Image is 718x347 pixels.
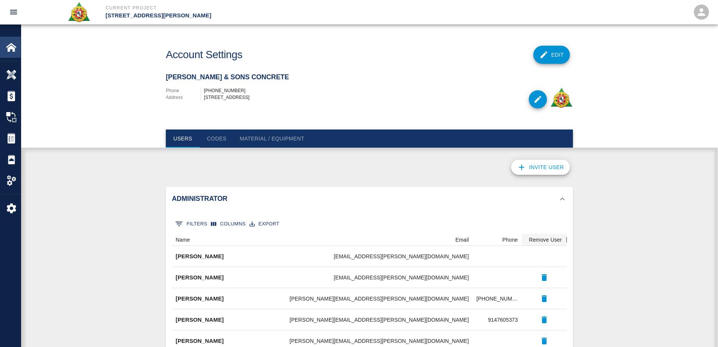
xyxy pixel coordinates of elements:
[488,316,518,324] div: 9147605373
[200,130,234,148] button: Codes
[209,218,248,230] button: Select columns
[106,11,400,20] p: [STREET_ADDRESS][PERSON_NAME]
[289,316,469,324] div: peter.rodrigues@rscconcrete.com
[172,195,300,203] h2: Administrator
[176,234,190,246] div: Name
[289,295,469,302] div: tony.rodrigues@rscconcrete.com
[680,311,718,347] iframe: Chat Widget
[166,130,200,148] button: Users
[67,2,90,23] img: Roger & Sons Concrete
[166,73,573,82] h2: [PERSON_NAME] & Sons Concrete
[176,337,224,345] p: [PERSON_NAME]
[473,234,522,246] div: Phone
[173,218,209,230] button: Show filters
[533,46,570,64] button: Edit
[502,234,518,246] div: Phone
[522,234,567,246] div: Remove User
[529,234,562,246] div: Remove User
[172,234,240,246] div: Name
[455,234,469,246] div: Email
[476,295,518,302] div: 914 447 4851
[166,94,201,101] p: Address
[5,3,23,21] button: open drawer
[176,252,224,261] p: [PERSON_NAME]
[289,337,469,345] div: john.rzeznik@rscconcrete.com
[166,87,201,94] p: Phone
[166,187,573,211] div: Administrator
[511,160,570,175] button: Invite User
[204,94,369,101] div: [STREET_ADDRESS]
[334,253,469,260] div: mark.jennings@rscconcrete.com
[234,130,310,148] button: Material / Equipment
[106,5,400,11] p: Current Project
[240,234,473,246] div: Email
[166,49,242,61] h1: Account Settings
[204,87,369,94] div: [PHONE_NUMBER]
[166,130,573,148] div: tabs navigation
[248,218,281,230] button: Export
[550,87,573,108] img: Roger & Sons Concrete
[176,295,224,303] p: [PERSON_NAME]
[176,316,224,324] p: [PERSON_NAME]
[176,273,224,282] p: [PERSON_NAME]
[334,274,469,281] div: manny.portela@rscconcrete.com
